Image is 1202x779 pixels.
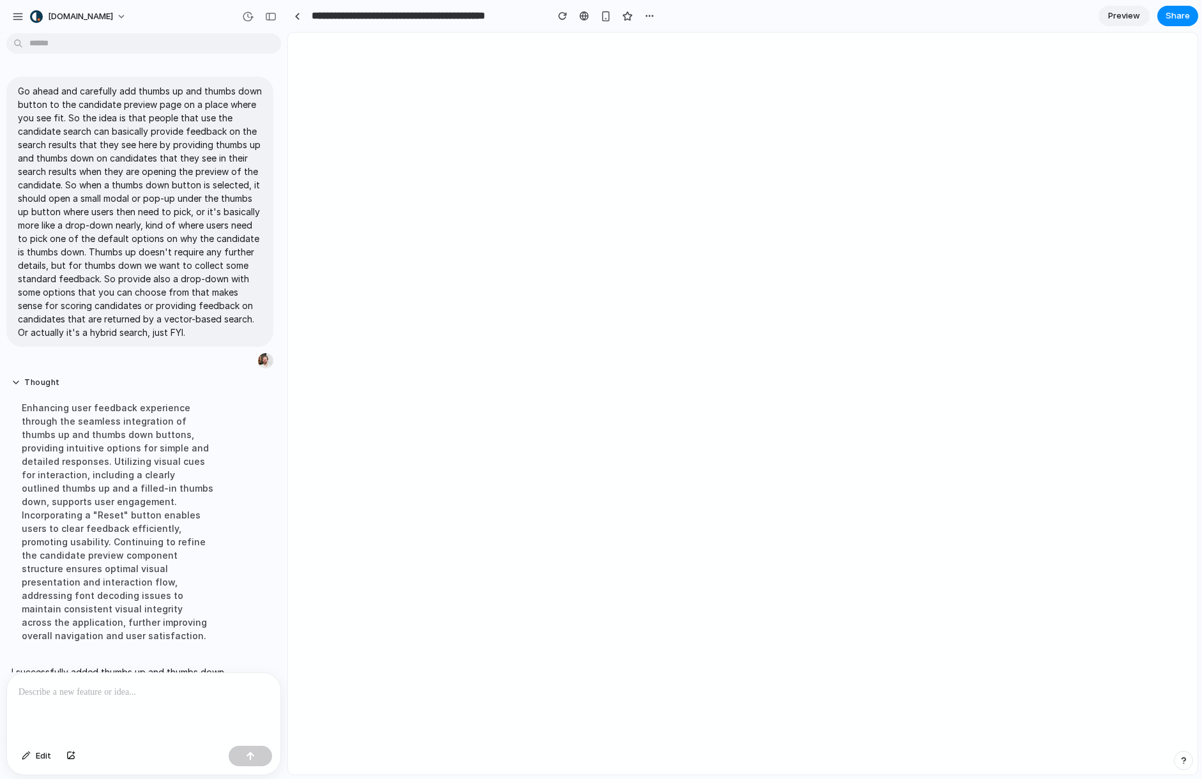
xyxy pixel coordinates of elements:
button: Share [1157,6,1198,26]
span: Preview [1108,10,1140,22]
p: Go ahead and carefully add thumbs up and thumbs down button to the candidate preview page on a pl... [18,84,262,339]
span: Edit [36,750,51,762]
span: Share [1166,10,1190,22]
span: [DOMAIN_NAME] [48,10,113,23]
button: [DOMAIN_NAME] [25,6,133,27]
button: Edit [15,746,57,766]
div: Enhancing user feedback experience through the seamless integration of thumbs up and thumbs down ... [11,393,225,650]
a: Preview [1099,6,1150,26]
